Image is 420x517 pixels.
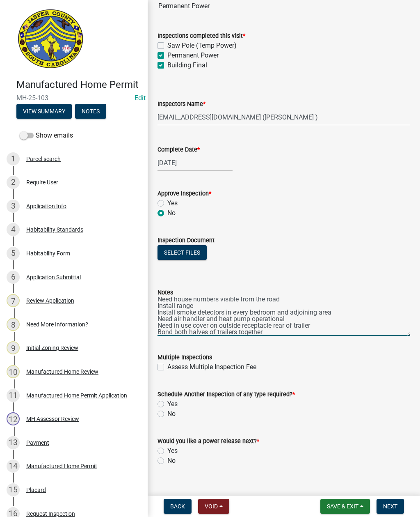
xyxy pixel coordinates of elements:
[167,409,176,419] label: No
[167,446,178,456] label: Yes
[26,511,75,517] div: Request Inspection
[167,456,176,466] label: No
[26,298,74,303] div: Review Application
[157,147,200,153] label: Complete Date
[7,247,20,260] div: 5
[26,227,83,232] div: Habitability Standards
[7,341,20,354] div: 9
[170,503,185,510] span: Back
[7,460,20,473] div: 14
[7,389,20,402] div: 11
[383,503,397,510] span: Next
[16,94,131,102] span: MH-25-103
[7,365,20,378] div: 10
[16,104,72,119] button: View Summary
[157,101,205,107] label: Inspectors Name
[205,503,218,510] span: Void
[167,362,256,372] label: Assess Multiple Inspection Fee
[26,322,88,327] div: Need More Information?
[26,179,58,185] div: Require User
[26,487,46,493] div: Placard
[7,152,20,165] div: 1
[26,416,79,422] div: MH Assessor Review
[167,399,178,409] label: Yes
[167,51,219,60] label: Permanent Power
[16,9,85,70] img: Jasper County, South Carolina
[75,104,106,119] button: Notes
[7,412,20,425] div: 12
[135,94,146,102] a: Edit
[26,463,97,469] div: Manufactured Home Permit
[157,392,295,398] label: Schedule Another Inspection of any type required?
[7,294,20,307] div: 7
[26,250,70,256] div: Habitability Form
[157,191,211,197] label: Approve Inspection
[157,238,215,244] label: Inspection Document
[75,108,106,115] wm-modal-confirm: Notes
[157,33,245,39] label: Inspections completed this visit
[7,200,20,213] div: 3
[157,290,173,296] label: Notes
[167,41,237,51] label: Saw Pole (Temp Power)
[157,245,207,260] button: Select files
[377,499,404,514] button: Next
[26,203,66,209] div: Application Info
[26,156,61,162] div: Parcel search
[26,345,78,351] div: Initial Zoning Review
[167,198,178,208] label: Yes
[327,503,358,510] span: Save & Exit
[164,499,192,514] button: Back
[16,108,72,115] wm-modal-confirm: Summary
[167,60,207,70] label: Building Final
[157,439,259,444] label: Would you like a power release next?
[157,355,212,361] label: Multiple Inspections
[7,483,20,496] div: 15
[135,94,146,102] wm-modal-confirm: Edit Application Number
[157,154,233,171] input: mm/dd/yyyy
[7,436,20,449] div: 13
[7,318,20,331] div: 8
[20,131,73,140] label: Show emails
[198,499,229,514] button: Void
[7,223,20,236] div: 4
[16,79,141,91] h4: Manufactured Home Permit
[167,208,176,218] label: No
[26,393,127,398] div: Manufactured Home Permit Application
[26,274,81,280] div: Application Submittal
[7,271,20,284] div: 6
[26,440,49,446] div: Payment
[7,176,20,189] div: 2
[320,499,370,514] button: Save & Exit
[26,369,98,375] div: Manufactured Home Review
